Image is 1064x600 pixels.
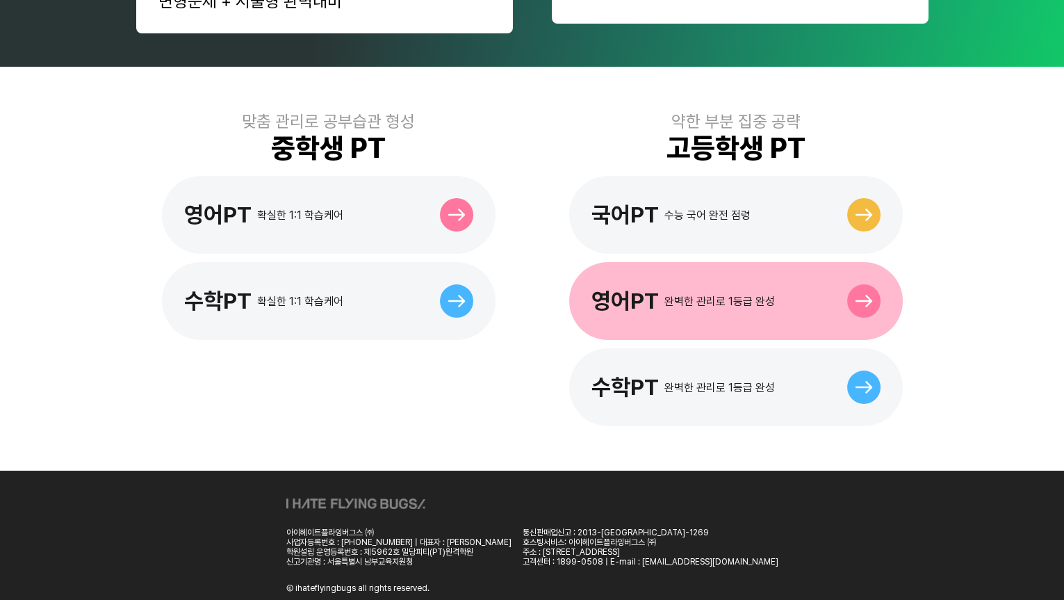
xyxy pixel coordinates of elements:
div: 중학생 PT [271,131,386,165]
div: 수학PT [591,374,659,400]
div: 수학PT [184,288,252,314]
div: 확실한 1:1 학습케어 [257,295,343,308]
div: 고객센터 : 1899-0508 | E-mail : [EMAIL_ADDRESS][DOMAIN_NAME] [523,557,778,567]
div: 호스팅서비스: 아이헤이트플라잉버그스 ㈜ [523,537,778,547]
div: 영어PT [184,202,252,228]
div: 국어PT [591,202,659,228]
div: 사업자등록번호 : [PHONE_NUMBER] | 대표자 : [PERSON_NAME] [286,537,511,547]
div: 맞춤 관리로 공부습관 형성 [242,111,415,131]
div: 영어PT [591,288,659,314]
div: 신고기관명 : 서울특별시 남부교육지원청 [286,557,511,567]
div: 수능 국어 완전 점령 [664,209,751,222]
div: 약한 부분 집중 공략 [671,111,801,131]
div: 통신판매업신고 : 2013-[GEOGRAPHIC_DATA]-1269 [523,528,778,537]
div: 완벽한 관리로 1등급 완성 [664,381,775,394]
div: 고등학생 PT [666,131,805,165]
div: 학원설립 운영등록번호 : 제5962호 밀당피티(PT)원격학원 [286,547,511,557]
div: 주소 : [STREET_ADDRESS] [523,547,778,557]
div: 확실한 1:1 학습케어 [257,209,343,222]
div: 아이헤이트플라잉버그스 ㈜ [286,528,511,537]
img: ihateflyingbugs [286,498,425,509]
div: 완벽한 관리로 1등급 완성 [664,295,775,308]
div: Ⓒ ihateflyingbugs all rights reserved. [286,583,429,593]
